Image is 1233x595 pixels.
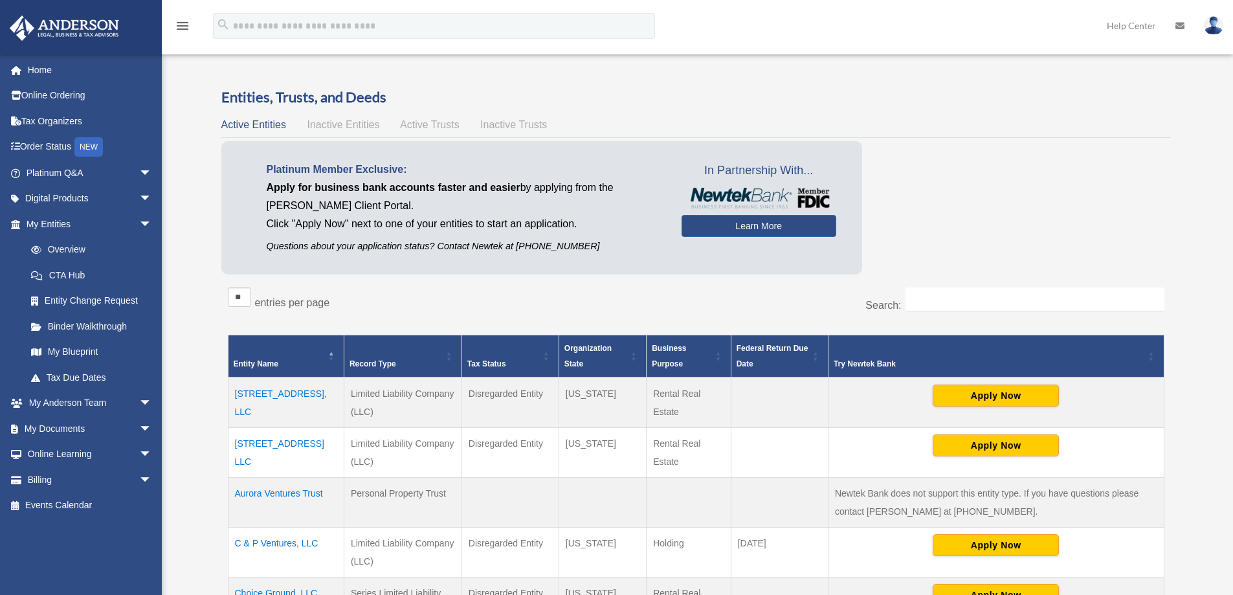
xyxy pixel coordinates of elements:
button: Apply Now [933,434,1059,456]
th: Try Newtek Bank : Activate to sort [828,335,1164,378]
img: Anderson Advisors Platinum Portal [6,16,123,41]
td: Rental Real Estate [647,428,731,478]
a: Binder Walkthrough [18,313,165,339]
td: [US_STATE] [559,528,646,578]
div: Try Newtek Bank [834,356,1144,372]
td: Limited Liability Company (LLC) [344,528,461,578]
a: Order StatusNEW [9,134,172,161]
a: Home [9,57,172,83]
h3: Entities, Trusts, and Deeds [221,87,1171,107]
td: [DATE] [731,528,828,578]
th: Record Type: Activate to sort [344,335,461,378]
span: arrow_drop_down [139,390,165,417]
a: Tax Organizers [9,108,172,134]
a: Overview [18,237,159,263]
img: User Pic [1204,16,1223,35]
span: Active Trusts [400,119,460,130]
button: Apply Now [933,385,1059,407]
a: Platinum Q&Aarrow_drop_down [9,160,172,186]
p: Click "Apply Now" next to one of your entities to start an application. [267,215,662,233]
td: Disregarded Entity [461,377,559,428]
th: Business Purpose: Activate to sort [647,335,731,378]
label: entries per page [255,297,330,308]
td: C & P Ventures, LLC [228,528,344,578]
a: Online Ordering [9,83,172,109]
span: Entity Name [234,359,278,368]
td: [US_STATE] [559,428,646,478]
td: [STREET_ADDRESS], LLC [228,377,344,428]
td: Holding [647,528,731,578]
a: Events Calendar [9,493,172,519]
span: Active Entities [221,119,286,130]
span: arrow_drop_down [139,416,165,442]
a: Entity Change Request [18,288,165,314]
span: Tax Status [467,359,506,368]
a: Online Learningarrow_drop_down [9,442,172,467]
span: arrow_drop_down [139,442,165,468]
div: NEW [74,137,103,157]
td: Rental Real Estate [647,377,731,428]
span: arrow_drop_down [139,186,165,212]
span: arrow_drop_down [139,160,165,186]
span: Organization State [564,344,612,368]
span: Business Purpose [652,344,686,368]
td: Disregarded Entity [461,428,559,478]
i: menu [175,18,190,34]
a: My Documentsarrow_drop_down [9,416,172,442]
td: Limited Liability Company (LLC) [344,377,461,428]
td: [STREET_ADDRESS] LLC [228,428,344,478]
span: Inactive Trusts [480,119,547,130]
p: Platinum Member Exclusive: [267,161,662,179]
a: menu [175,23,190,34]
th: Organization State: Activate to sort [559,335,646,378]
span: arrow_drop_down [139,467,165,493]
img: NewtekBankLogoSM.png [688,188,830,208]
td: Disregarded Entity [461,528,559,578]
a: Billingarrow_drop_down [9,467,172,493]
td: Newtek Bank does not support this entity type. If you have questions please contact [PERSON_NAME]... [828,478,1164,528]
span: arrow_drop_down [139,211,165,238]
a: CTA Hub [18,262,165,288]
p: Questions about your application status? Contact Newtek at [PHONE_NUMBER] [267,238,662,254]
i: search [216,17,230,32]
span: Record Type [350,359,396,368]
span: Apply for business bank accounts faster and easier [267,182,520,193]
p: by applying from the [PERSON_NAME] Client Portal. [267,179,662,215]
td: [US_STATE] [559,377,646,428]
span: Inactive Entities [307,119,379,130]
th: Entity Name: Activate to invert sorting [228,335,344,378]
button: Apply Now [933,534,1059,556]
a: Digital Productsarrow_drop_down [9,186,172,212]
th: Tax Status: Activate to sort [461,335,559,378]
a: My Blueprint [18,339,165,365]
label: Search: [865,300,901,311]
td: Limited Liability Company (LLC) [344,428,461,478]
th: Federal Return Due Date: Activate to sort [731,335,828,378]
span: In Partnership With... [682,161,836,181]
a: My Entitiesarrow_drop_down [9,211,165,237]
a: My Anderson Teamarrow_drop_down [9,390,172,416]
td: Aurora Ventures Trust [228,478,344,528]
td: Personal Property Trust [344,478,461,528]
a: Learn More [682,215,836,237]
span: Federal Return Due Date [737,344,808,368]
a: Tax Due Dates [18,365,165,390]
